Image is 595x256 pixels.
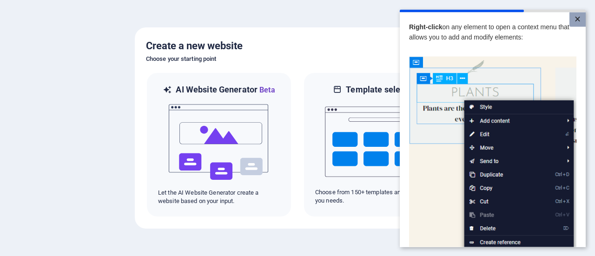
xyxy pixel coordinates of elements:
span: on any element to open a context menu that allows you to add and modify elements: [9,13,170,31]
p: Choose from 150+ templates and adjust it to you needs. [315,188,437,205]
div: AI Website GeneratorBetaaiLet the AI Website Generator create a website based on your input. [146,72,292,217]
a: Close modal [170,3,186,17]
h6: AI Website Generator [176,84,275,96]
div: Template selectionChoose from 150+ templates and adjust it to you needs. [303,72,449,217]
h6: Template selection [346,84,419,95]
h5: Create a new website [146,39,449,53]
img: ai [168,96,270,189]
span: Beta [258,85,275,94]
h6: Choose your starting point [146,53,449,65]
strong: Right-click [9,13,43,21]
p: Let the AI Website Generator create a website based on your input. [158,189,280,205]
